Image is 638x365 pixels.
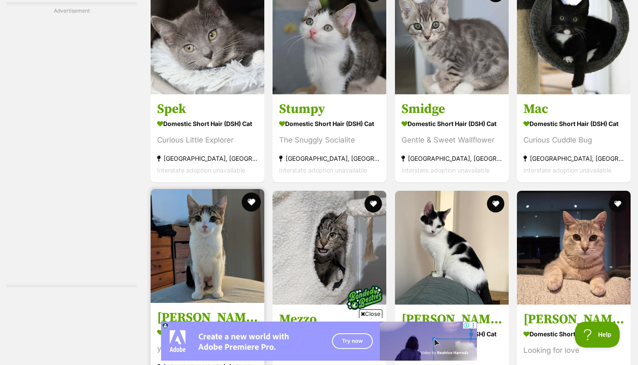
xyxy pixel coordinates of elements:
[157,325,258,338] strong: Domestic Short Hair (DSH) Cat
[157,153,258,164] strong: [GEOGRAPHIC_DATA], [GEOGRAPHIC_DATA]
[523,101,624,117] h3: Mac
[157,117,258,130] strong: Domestic Short Hair (DSH) Cat
[401,166,490,174] span: Interstate adoption unavailable
[523,166,612,174] span: Interstate adoption unavailable
[279,134,380,146] div: The Snuggly Socialite
[279,117,380,130] strong: Domestic Short Hair (DSH) Cat
[157,309,258,325] h3: [PERSON_NAME]
[517,191,631,305] img: Romeo - Domestic Short Hair (DSH) Cat
[401,134,502,146] div: Gentle & Sweet Wallflower
[151,189,264,303] img: Tracey - Domestic Short Hair (DSH) Cat
[157,166,245,174] span: Interstate adoption unavailable
[523,327,624,340] strong: Domestic Short Hair (DSH) Cat
[151,94,264,182] a: Spek Domestic Short Hair (DSH) Cat Curious Little Explorer [GEOGRAPHIC_DATA], [GEOGRAPHIC_DATA] I...
[523,311,624,327] h3: [PERSON_NAME]
[273,94,386,182] a: Stumpy Domestic Short Hair (DSH) Cat The Snuggly Socialite [GEOGRAPHIC_DATA], [GEOGRAPHIC_DATA] I...
[609,195,626,212] button: favourite
[523,153,624,164] strong: [GEOGRAPHIC_DATA], [GEOGRAPHIC_DATA]
[395,94,509,182] a: Smidge Domestic Short Hair (DSH) Cat Gentle & Sweet Wallflower [GEOGRAPHIC_DATA], [GEOGRAPHIC_DAT...
[157,342,258,354] div: your cats best friend
[395,191,509,305] img: Mindy 🌺 - Domestic Short Hair (DSH) Cat
[523,134,624,146] div: Curious Cuddle Bug
[157,134,258,146] div: Curious Little Explorer
[401,311,502,327] h3: [PERSON_NAME] 🌺
[343,275,387,319] img: bonded besties
[523,117,624,130] strong: Domestic Short Hair (DSH) Cat
[157,101,258,117] h3: Spek
[401,153,502,164] strong: [GEOGRAPHIC_DATA], [GEOGRAPHIC_DATA]
[273,191,386,305] img: Mezzo - Domestic Short Hair (DSH) Cat
[242,192,261,212] button: favourite
[161,322,477,361] iframe: Advertisement
[279,153,380,164] strong: [GEOGRAPHIC_DATA], [GEOGRAPHIC_DATA]
[279,101,380,117] h3: Stumpy
[401,101,502,117] h3: Smidge
[7,18,137,279] iframe: Advertisement
[401,327,502,340] strong: Domestic Short Hair (DSH) Cat
[401,344,502,356] div: Sweet Girl 💜
[487,195,504,212] button: favourite
[523,344,624,356] div: Looking for love
[7,2,137,288] div: Advertisement
[517,94,631,182] a: Mac Domestic Short Hair (DSH) Cat Curious Cuddle Bug [GEOGRAPHIC_DATA], [GEOGRAPHIC_DATA] Interst...
[279,166,367,174] span: Interstate adoption unavailable
[575,322,621,348] iframe: Help Scout Beacon - Open
[359,309,382,318] span: Close
[279,311,380,327] h3: Mezzo
[365,195,382,212] button: favourite
[401,117,502,130] strong: Domestic Short Hair (DSH) Cat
